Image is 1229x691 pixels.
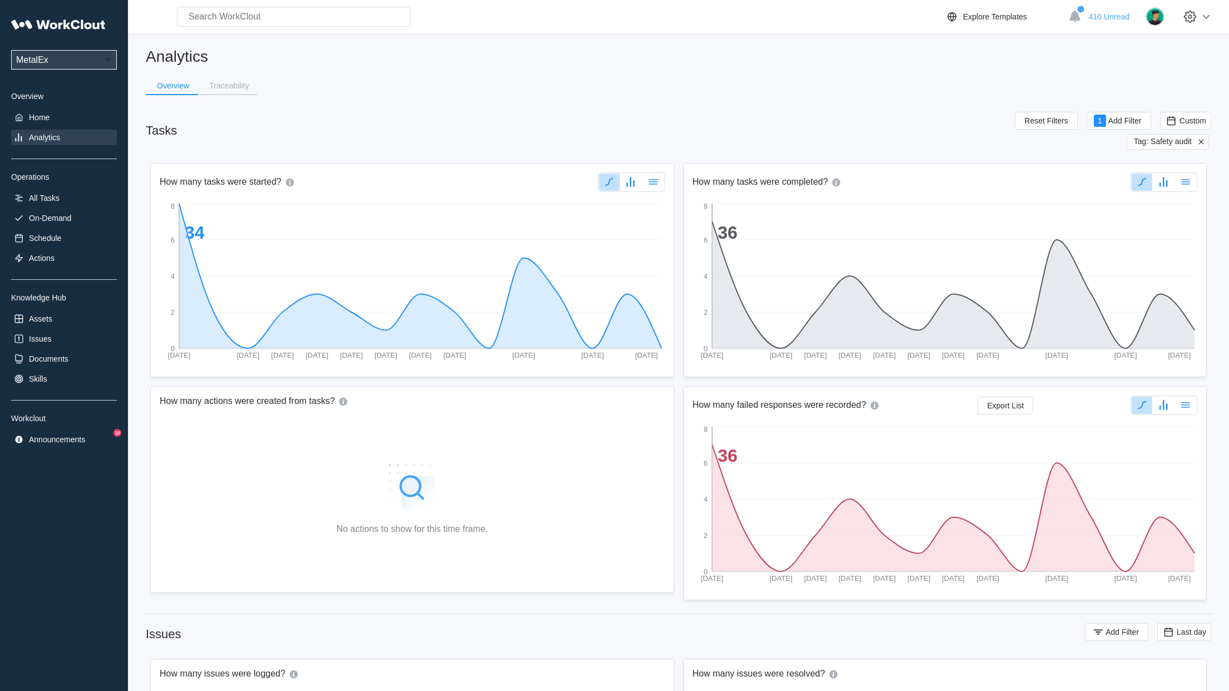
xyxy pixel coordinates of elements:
[337,524,488,534] div: No actions to show for this time frame.
[146,627,181,641] div: Issues
[11,190,117,206] a: All Tasks
[1179,116,1206,125] span: Custom
[157,82,189,90] div: Overview
[11,110,117,125] a: Home
[976,574,999,583] tspan: [DATE]
[1024,117,1068,125] span: Reset Filters
[718,446,738,466] tspan: 36
[1108,117,1142,125] span: Add Filter
[693,399,866,412] h2: How many failed responses were recorded?
[907,351,930,359] tspan: [DATE]
[1134,137,1192,147] span: Tag: Safety audit
[160,396,335,408] h2: How many actions were created from tasks?
[198,77,258,94] button: Traceability
[236,351,259,359] tspan: [DATE]
[838,574,861,583] tspan: [DATE]
[718,223,738,243] tspan: 36
[271,351,294,359] tspan: [DATE]
[1089,12,1129,21] span: 410 Unread
[942,351,965,359] tspan: [DATE]
[160,176,282,189] h2: How many tasks were started?
[171,272,175,280] tspan: 4
[11,311,117,327] a: Assets
[1045,574,1068,583] tspan: [DATE]
[1094,115,1106,127] div: 1
[11,414,117,423] div: Workclout
[804,574,827,583] tspan: [DATE]
[703,272,707,280] tspan: 4
[11,130,117,145] a: Analytics
[29,354,68,363] div: Documents
[11,371,117,387] a: Skills
[942,574,965,583] tspan: [DATE]
[11,331,117,347] a: Issues
[340,351,363,359] tspan: [DATE]
[29,374,47,383] div: Skills
[305,351,328,359] tspan: [DATE]
[11,92,117,101] div: Overview
[11,293,117,302] div: Knowledge Hub
[976,351,999,359] tspan: [DATE]
[29,435,85,444] div: Announcements
[29,133,60,142] div: Analytics
[703,344,707,353] tspan: 0
[11,432,117,447] a: Announcements
[703,202,707,210] tspan: 8
[171,202,175,210] tspan: 8
[177,7,411,27] input: Search WorkClout
[11,210,117,226] a: On-Demand
[29,314,52,323] div: Assets
[703,567,707,576] tspan: 0
[873,351,896,359] tspan: [DATE]
[146,124,177,138] div: Tasks
[512,351,535,359] tspan: [DATE]
[700,574,723,583] tspan: [DATE]
[1085,623,1148,641] button: Add Filter
[700,351,723,359] tspan: [DATE]
[11,250,117,266] a: Actions
[171,236,175,244] tspan: 6
[1105,628,1139,636] span: Add Filter
[29,254,55,263] div: Actions
[146,77,198,94] button: Overview
[11,230,117,246] a: Schedule
[907,574,930,583] tspan: [DATE]
[1045,351,1068,359] tspan: [DATE]
[1114,574,1137,583] tspan: [DATE]
[703,425,707,433] tspan: 8
[838,351,861,359] tspan: [DATE]
[1015,112,1078,130] button: Reset Filters
[374,351,397,359] tspan: [DATE]
[171,344,175,353] tspan: 0
[703,308,707,317] tspan: 2
[703,531,707,540] tspan: 2
[443,351,466,359] tspan: [DATE]
[978,397,1033,414] button: Export List
[635,351,658,359] tspan: [DATE]
[769,351,792,359] tspan: [DATE]
[29,194,60,203] div: All Tasks
[693,668,825,680] h2: How many issues were resolved?
[1177,628,1206,636] span: Last day
[29,234,61,243] div: Schedule
[1146,7,1164,26] img: user.png
[963,12,1027,21] div: Explore Templates
[1168,574,1191,583] tspan: [DATE]
[873,574,896,583] tspan: [DATE]
[693,176,828,189] h2: How many tasks were completed?
[409,351,432,359] tspan: [DATE]
[1168,351,1191,359] tspan: [DATE]
[113,429,121,437] div: 10
[703,236,707,244] tspan: 6
[29,214,71,223] div: On-Demand
[1087,112,1151,130] button: 1Add Filter
[29,334,51,343] div: Issues
[29,113,50,122] div: Home
[146,47,1211,66] h2: Analytics
[160,668,285,680] h2: How many issues were logged?
[11,351,117,367] a: Documents
[945,10,1063,23] a: Explore Templates
[804,351,827,359] tspan: [DATE]
[185,223,205,243] tspan: 34
[1114,351,1137,359] tspan: [DATE]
